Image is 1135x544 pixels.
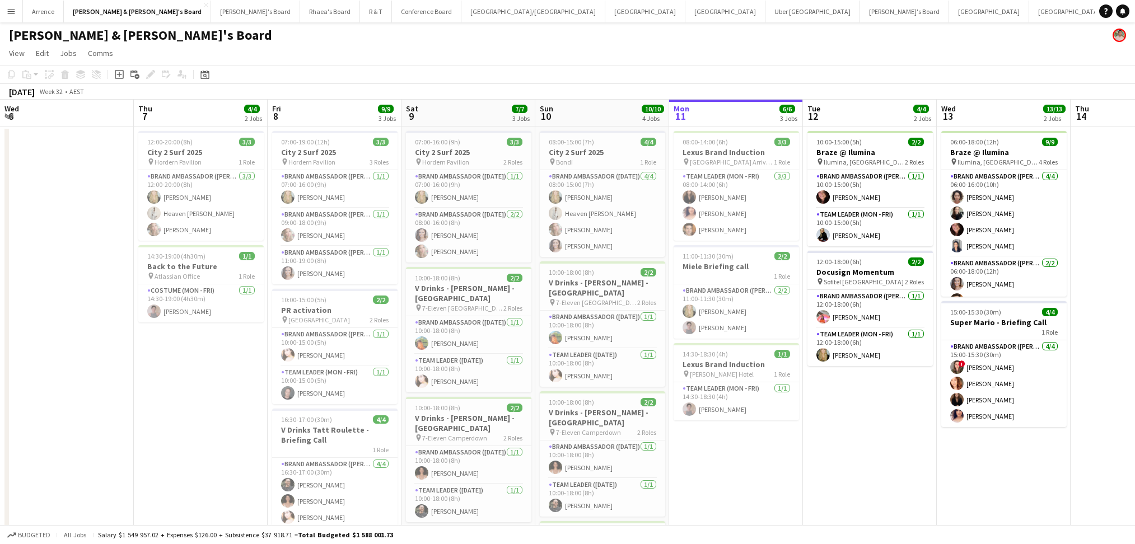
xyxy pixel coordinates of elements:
[211,1,300,22] button: [PERSON_NAME]'s Board
[64,1,211,22] button: [PERSON_NAME] & [PERSON_NAME]'s Board
[23,1,64,22] button: Arrence
[461,1,605,22] button: [GEOGRAPHIC_DATA]/[GEOGRAPHIC_DATA]
[18,531,50,539] span: Budgeted
[1113,29,1126,42] app-user-avatar: Arrence Torres
[949,1,1029,22] button: [GEOGRAPHIC_DATA]
[360,1,392,22] button: R & T
[392,1,461,22] button: Conference Board
[605,1,685,22] button: [GEOGRAPHIC_DATA]
[765,1,860,22] button: Uber [GEOGRAPHIC_DATA]
[685,1,765,22] button: [GEOGRAPHIC_DATA]
[298,531,393,539] span: Total Budgeted $1 588 001.73
[98,531,393,539] div: Salary $1 549 957.02 + Expenses $126.00 + Subsistence $37 918.71 =
[62,531,88,539] span: All jobs
[6,529,52,541] button: Budgeted
[1029,1,1109,22] button: [GEOGRAPHIC_DATA]
[860,1,949,22] button: [PERSON_NAME]'s Board
[300,1,360,22] button: Rhaea's Board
